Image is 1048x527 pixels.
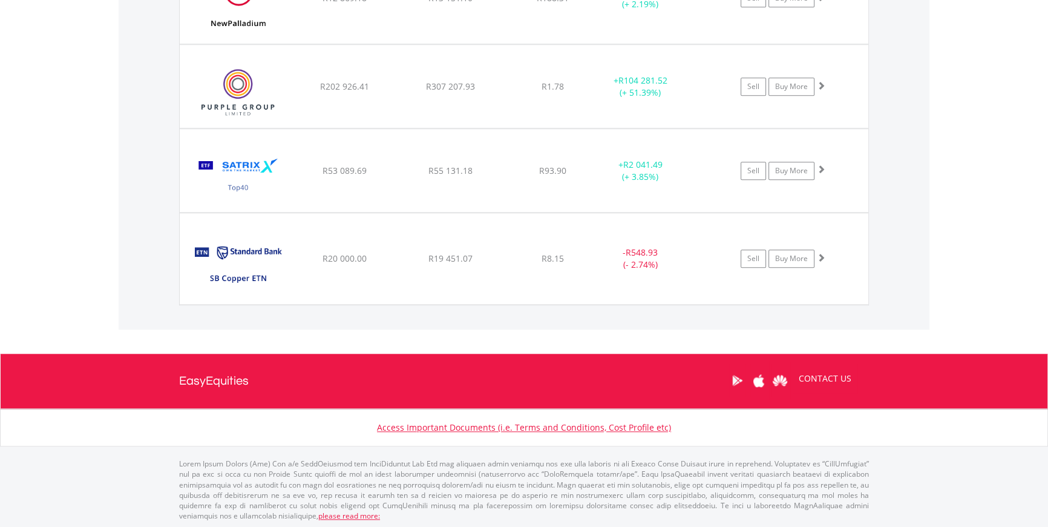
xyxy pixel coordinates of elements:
[595,75,686,99] div: + (+ 51.39%)
[319,81,368,92] span: R202 926.41
[542,253,564,264] span: R8.15
[428,165,473,176] span: R55 131.18
[426,81,475,92] span: R307 207.93
[186,228,290,301] img: EQU.ZA.SBCOP.png
[542,81,564,92] span: R1.78
[790,362,860,396] a: CONTACT US
[618,75,667,86] span: R104 281.52
[539,165,566,176] span: R93.90
[377,422,671,433] a: Access Important Documents (i.e. Terms and Conditions, Cost Profile etc)
[322,165,366,176] span: R53 089.69
[768,250,814,268] a: Buy More
[741,250,766,268] a: Sell
[186,144,290,209] img: EQU.ZA.STX40.png
[179,354,249,408] a: EasyEquities
[322,253,366,264] span: R20 000.00
[741,162,766,180] a: Sell
[595,159,686,183] div: + (+ 3.85%)
[768,162,814,180] a: Buy More
[179,459,869,521] p: Lorem Ipsum Dolors (Ame) Con a/e SeddOeiusmod tem InciDiduntut Lab Etd mag aliquaen admin veniamq...
[769,362,790,399] a: Huawei
[595,247,686,271] div: - (- 2.74%)
[748,362,769,399] a: Apple
[186,60,290,125] img: EQU.ZA.PPE.png
[318,511,380,521] a: please read more:
[741,78,766,96] a: Sell
[727,362,748,399] a: Google Play
[623,159,663,170] span: R2 041.49
[626,247,658,258] span: R548.93
[768,78,814,96] a: Buy More
[428,253,473,264] span: R19 451.07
